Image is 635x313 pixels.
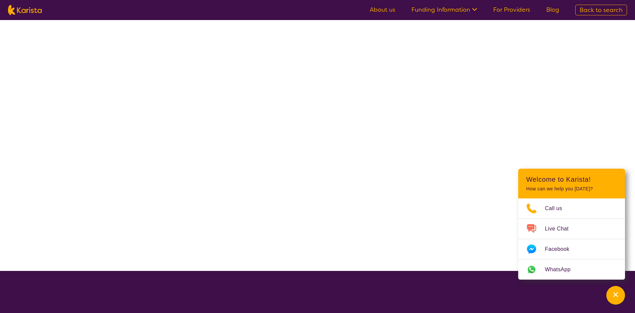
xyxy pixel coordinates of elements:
[411,6,477,14] a: Funding Information
[518,198,625,280] ul: Choose channel
[526,175,617,183] h2: Welcome to Karista!
[518,169,625,280] div: Channel Menu
[580,6,623,14] span: Back to search
[546,6,559,14] a: Blog
[606,286,625,305] button: Channel Menu
[545,265,579,275] span: WhatsApp
[575,5,627,15] a: Back to search
[518,260,625,280] a: Web link opens in a new tab.
[545,224,577,234] span: Live Chat
[545,244,577,254] span: Facebook
[493,6,530,14] a: For Providers
[545,203,570,213] span: Call us
[526,186,617,192] p: How can we help you [DATE]?
[370,6,395,14] a: About us
[8,5,42,15] img: Karista logo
